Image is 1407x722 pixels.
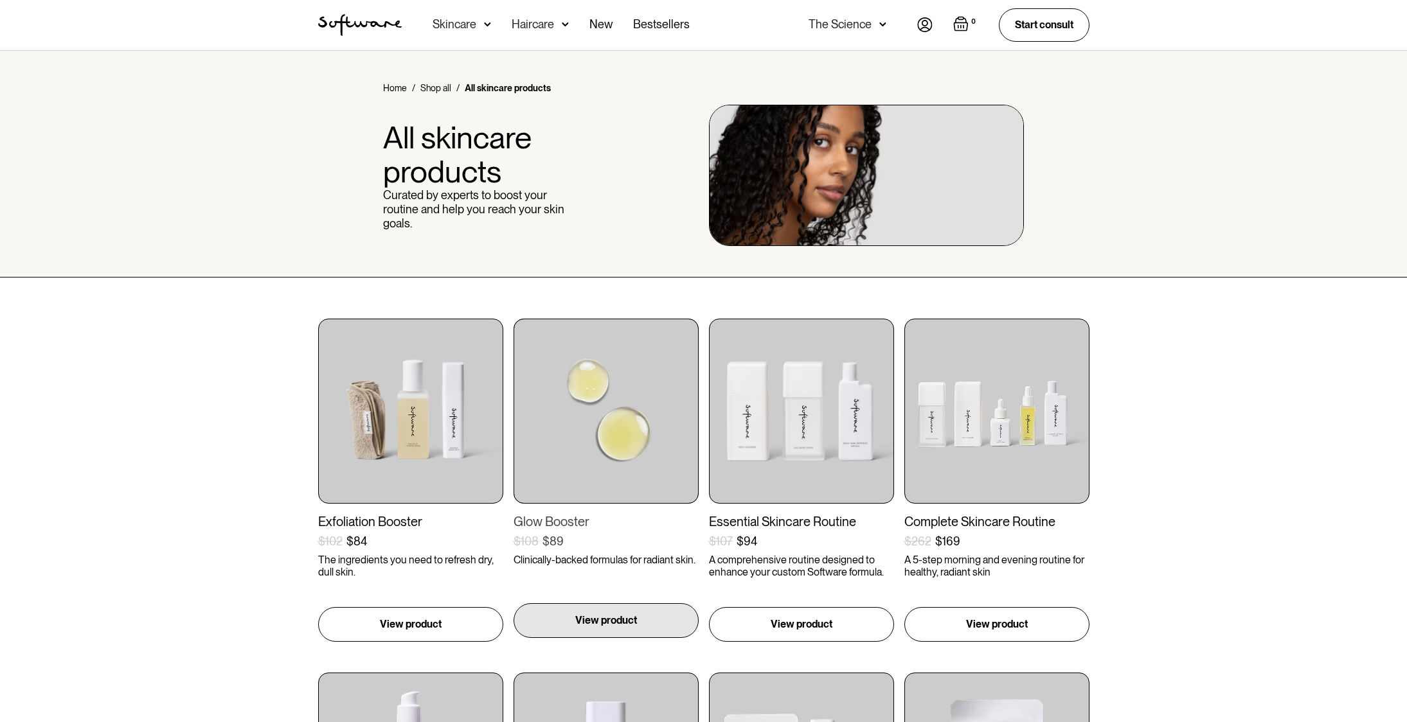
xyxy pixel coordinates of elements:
a: home [318,14,402,36]
div: $102 [318,534,343,549]
a: Open empty cart [953,16,978,34]
img: arrow down [484,18,491,31]
a: Shop all [420,82,451,94]
div: $94 [737,534,757,549]
p: View product [771,617,832,632]
div: Exfoliation Booster [318,514,503,529]
img: arrow down [562,18,569,31]
h1: All skincare products [383,121,568,189]
a: Home [383,82,407,94]
p: Curated by experts to boost your routine and help you reach your skin goals. [383,188,568,230]
div: Complete Skincare Routine [904,514,1089,529]
div: $169 [935,534,960,549]
div: Glow Booster [514,514,699,529]
a: Exfoliation Booster$102$84The ingredients you need to refresh dry, dull skin.View product [318,319,503,642]
p: The ingredients you need to refresh dry, dull skin. [318,554,503,578]
a: Essential Skincare Routine$107$94A comprehensive routine designed to enhance your custom Software... [709,319,894,642]
div: $107 [709,534,733,549]
img: Software Logo [318,14,402,36]
a: Complete Skincare Routine$262$169A 5-step morning and evening routine for healthy, radiant skinVi... [904,319,1089,642]
p: A 5-step morning and evening routine for healthy, radiant skin [904,554,1089,578]
p: View product [966,617,1028,632]
div: Skincare [433,18,476,31]
div: $89 [542,534,564,549]
div: Essential Skincare Routine [709,514,894,529]
p: Clinically-backed formulas for radiant skin. [514,554,699,566]
div: Haircare [512,18,554,31]
a: Glow Booster$108$89Clinically-backed formulas for radiant skin.View product [514,319,699,642]
p: View product [380,617,442,632]
div: $108 [514,534,539,549]
div: / [412,82,415,94]
div: $84 [346,534,367,549]
img: arrow down [879,18,886,31]
div: 0 [969,16,978,28]
a: Start consult [999,8,1089,41]
div: All skincare products [465,82,551,94]
div: $262 [904,534,931,549]
p: View product [575,613,637,628]
p: A comprehensive routine designed to enhance your custom Software formula. [709,554,894,578]
div: / [456,82,460,94]
div: The Science [809,18,872,31]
